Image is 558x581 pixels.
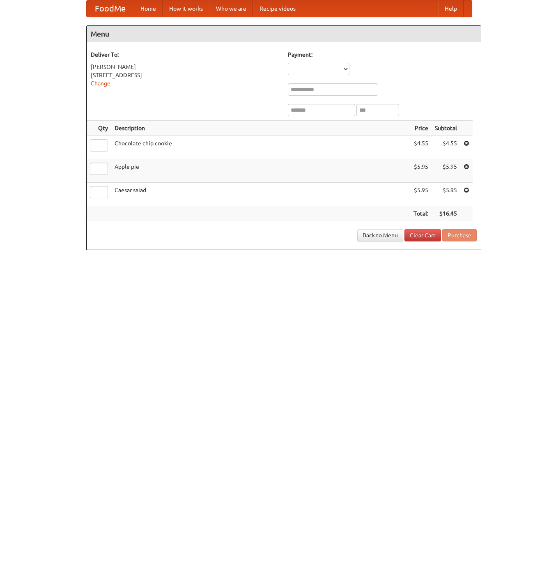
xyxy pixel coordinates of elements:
[111,121,410,136] th: Description
[432,183,460,206] td: $5.95
[410,121,432,136] th: Price
[87,121,111,136] th: Qty
[432,206,460,221] th: $16.45
[357,229,403,241] a: Back to Menu
[410,206,432,221] th: Total:
[163,0,209,17] a: How it works
[91,71,280,79] div: [STREET_ADDRESS]
[442,229,477,241] button: Purchase
[288,51,477,59] h5: Payment:
[91,51,280,59] h5: Deliver To:
[91,80,110,87] a: Change
[404,229,441,241] a: Clear Cart
[87,26,481,42] h4: Menu
[432,121,460,136] th: Subtotal
[111,159,410,183] td: Apple pie
[410,183,432,206] td: $5.95
[111,136,410,159] td: Chocolate chip cookie
[87,0,134,17] a: FoodMe
[209,0,253,17] a: Who we are
[438,0,464,17] a: Help
[134,0,163,17] a: Home
[432,159,460,183] td: $5.95
[410,159,432,183] td: $5.95
[432,136,460,159] td: $4.55
[91,63,280,71] div: [PERSON_NAME]
[111,183,410,206] td: Caesar salad
[410,136,432,159] td: $4.55
[253,0,302,17] a: Recipe videos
